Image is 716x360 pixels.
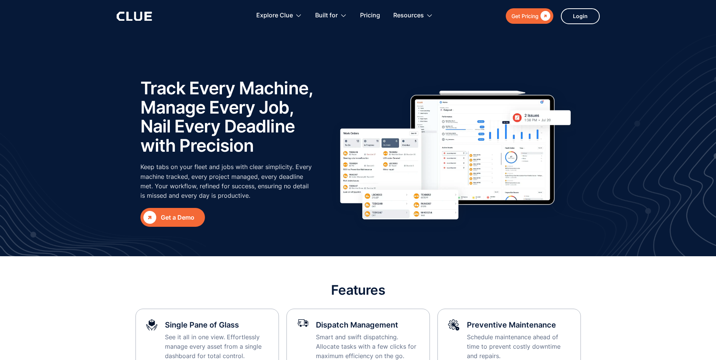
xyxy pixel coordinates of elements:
[136,283,581,297] h2: Features
[330,68,576,237] img: Features
[316,319,419,331] h3: Dispatch Management
[511,11,539,21] div: Get Pricing
[256,4,302,28] div: Explore Clue
[467,319,570,331] h3: Preventive Maintenance
[161,213,202,222] div: Get a Demo
[165,319,268,331] h3: Single Pane of Glass
[315,4,338,28] div: Built for
[561,8,600,24] a: Login
[143,211,156,224] div: 
[315,4,347,28] div: Built for
[140,208,205,227] a: Get a Demo
[256,4,293,28] div: Explore Clue
[360,4,380,28] a: Pricing
[393,4,433,28] div: Resources
[297,319,308,327] img: Fast delivery icon
[448,319,459,331] img: Gear and control lever icon
[146,319,157,331] img: Asset protection icon
[549,32,716,256] img: Construction fleet management software
[393,4,424,28] div: Resources
[539,11,550,21] div: 
[140,162,322,200] p: Keep tabs on your fleet and jobs with clear simplicity. Every machine tracked, every project mana...
[506,8,553,24] a: Get Pricing
[140,78,322,155] h1: Track Every Machine, Manage Every Job, Nail Every Deadline with Precision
